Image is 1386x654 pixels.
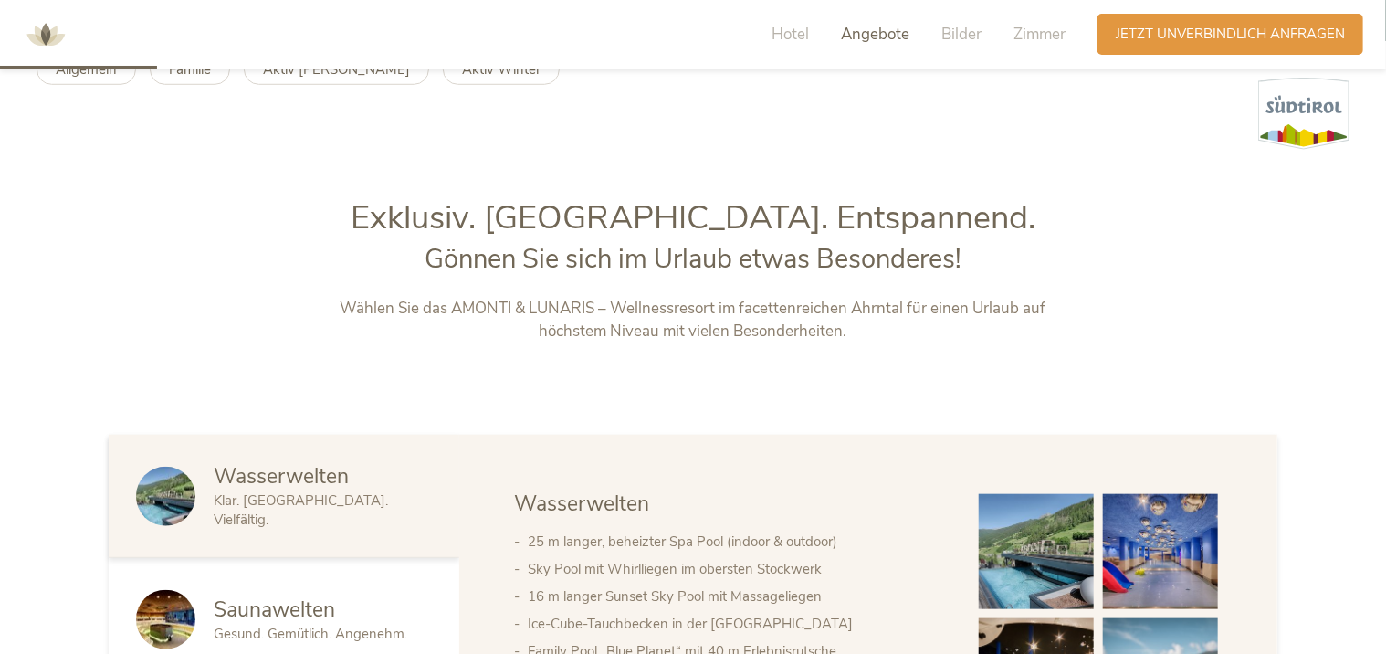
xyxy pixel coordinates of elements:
[244,55,429,85] a: Aktiv [PERSON_NAME]
[312,297,1075,343] p: Wählen Sie das AMONTI & LUNARIS – Wellnessresort im facettenreichen Ahrntal für einen Urlaub auf ...
[1013,24,1066,45] span: Zimmer
[169,60,211,79] b: Familie
[425,241,961,277] span: Gönnen Sie sich im Urlaub etwas Besonderes!
[1258,78,1349,150] img: Südtirol
[214,596,335,624] span: Saunawelten
[37,55,136,85] a: Allgemein
[528,528,942,555] li: 25 m langer, beheizter Spa Pool (indoor & outdoor)
[18,7,73,62] img: AMONTI & LUNARIS Wellnessresort
[1116,25,1345,44] span: Jetzt unverbindlich anfragen
[56,60,117,79] b: Allgemein
[150,55,230,85] a: Familie
[214,625,407,643] span: Gesund. Gemütlich. Angenehm.
[18,27,73,40] a: AMONTI & LUNARIS Wellnessresort
[528,583,942,610] li: 16 m langer Sunset Sky Pool mit Massageliegen
[263,60,410,79] b: Aktiv [PERSON_NAME]
[351,195,1035,240] span: Exklusiv. [GEOGRAPHIC_DATA]. Entspannend.
[462,60,541,79] b: Aktiv Winter
[841,24,909,45] span: Angebote
[772,24,809,45] span: Hotel
[941,24,982,45] span: Bilder
[528,610,942,638] li: Ice-Cube-Tauchbecken in der [GEOGRAPHIC_DATA]
[528,555,942,583] li: Sky Pool mit Whirlliegen im obersten Stockwerk
[214,491,388,529] span: Klar. [GEOGRAPHIC_DATA]. Vielfältig.
[443,55,560,85] a: Aktiv Winter
[514,490,649,518] span: Wasserwelten
[214,462,349,490] span: Wasserwelten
